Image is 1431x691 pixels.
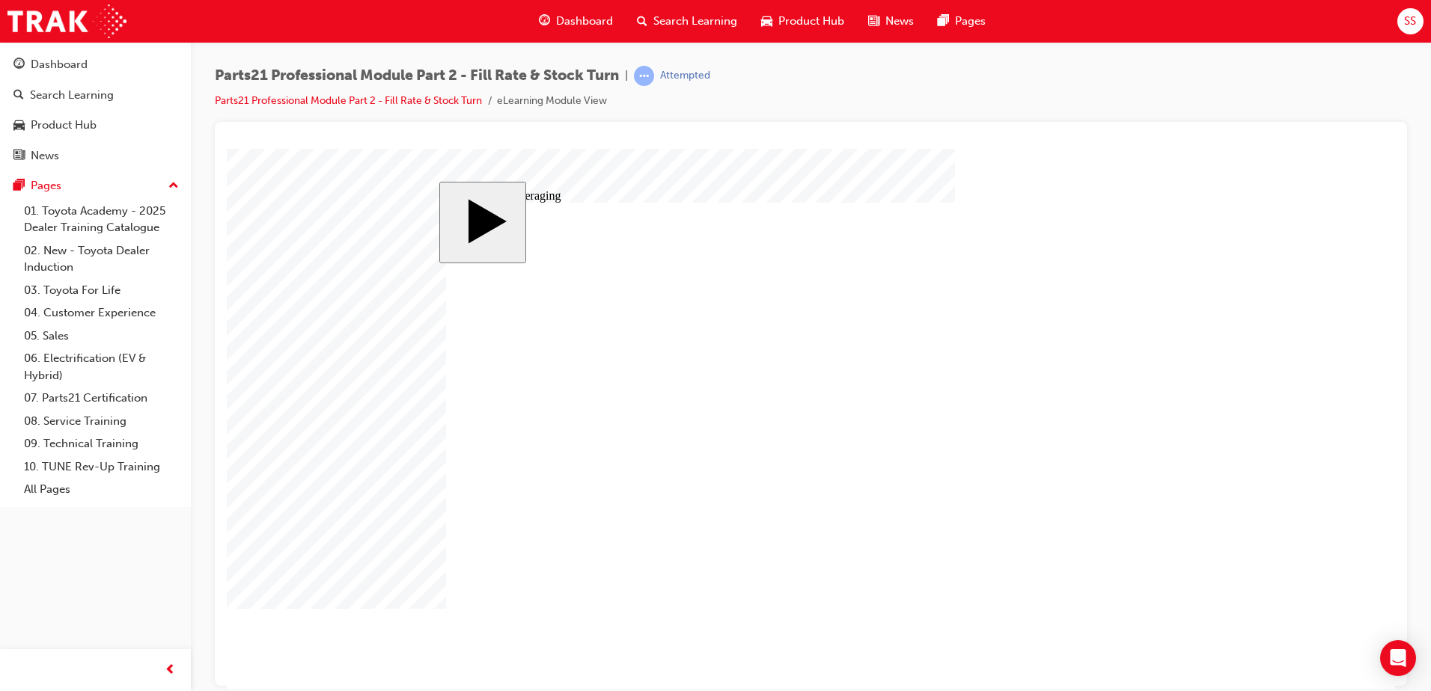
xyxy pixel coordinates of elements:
div: Open Intercom Messenger [1380,640,1416,676]
span: pages-icon [938,12,949,31]
a: news-iconNews [856,6,926,37]
button: DashboardSearch LearningProduct HubNews [6,48,185,172]
div: Dashboard [31,56,88,73]
span: Search Learning [653,13,737,30]
a: 05. Sales [18,325,185,348]
span: guage-icon [539,12,550,31]
a: 03. Toyota For Life [18,279,185,302]
a: 04. Customer Experience [18,301,185,325]
img: Trak [7,4,126,38]
span: prev-icon [165,661,176,680]
a: 06. Electrification (EV & Hybrid) [18,347,185,387]
div: Parts 21 Cluster 2 Start Course [213,33,956,508]
span: up-icon [168,176,179,196]
button: Pages [6,172,185,200]
a: All Pages [18,478,185,501]
a: Product Hub [6,111,185,139]
a: 10. TUNE Rev-Up Training [18,455,185,479]
span: News [885,13,914,30]
a: guage-iconDashboard [527,6,625,37]
span: car-icon [13,119,25,132]
button: Start [213,33,299,114]
div: Pages [31,177,61,194]
div: Search Learning [30,87,114,104]
span: car-icon [761,12,772,31]
a: News [6,142,185,170]
span: learningRecordVerb_ATTEMPT-icon [634,66,654,86]
div: Attempted [660,69,710,83]
span: guage-icon [13,58,25,72]
span: | [625,67,628,85]
a: 08. Service Training [18,410,185,433]
span: Dashboard [556,13,613,30]
a: 09. Technical Training [18,432,185,455]
span: SS [1404,13,1416,30]
a: pages-iconPages [926,6,998,37]
span: search-icon [13,89,24,102]
a: 07. Parts21 Certification [18,387,185,410]
li: eLearning Module View [497,93,607,110]
a: 02. New - Toyota Dealer Induction [18,239,185,279]
span: news-icon [13,150,25,163]
span: search-icon [637,12,647,31]
a: Search Learning [6,82,185,109]
span: Parts21 Professional Module Part 2 - Fill Rate & Stock Turn [215,67,619,85]
a: Dashboard [6,51,185,79]
a: car-iconProduct Hub [749,6,856,37]
button: SS [1397,8,1424,34]
a: Parts21 Professional Module Part 2 - Fill Rate & Stock Turn [215,94,482,107]
div: News [31,147,59,165]
span: Product Hub [778,13,844,30]
span: pages-icon [13,179,25,193]
div: Product Hub [31,117,97,134]
span: news-icon [868,12,879,31]
span: Pages [955,13,986,30]
a: 01. Toyota Academy - 2025 Dealer Training Catalogue [18,200,185,239]
a: search-iconSearch Learning [625,6,749,37]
